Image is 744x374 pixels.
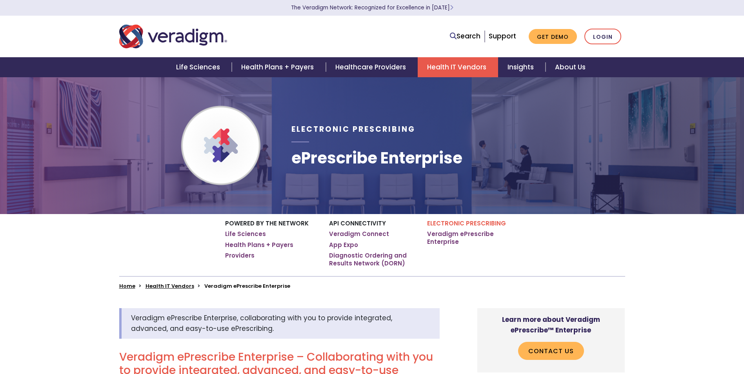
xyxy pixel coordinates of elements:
img: Veradigm logo [119,24,227,49]
a: Insights [498,57,546,77]
a: Health Plans + Payers [225,241,293,249]
h1: ePrescribe Enterprise [291,149,462,167]
a: Support [489,31,516,41]
a: Get Demo [529,29,577,44]
a: Life Sciences [225,230,266,238]
a: Health IT Vendors [418,57,498,77]
a: Veradigm ePrescribe Enterprise [427,230,519,245]
a: Health IT Vendors [146,282,194,290]
a: Life Sciences [167,57,232,77]
a: Home [119,282,135,290]
a: Healthcare Providers [326,57,418,77]
span: Veradigm ePrescribe Enterprise, collaborating with you to provide integrated, advanced, and easy-... [131,313,392,333]
a: About Us [546,57,595,77]
a: Veradigm Connect [329,230,389,238]
a: Search [450,31,480,42]
a: Login [584,29,621,45]
span: Electronic Prescribing [291,124,415,134]
a: Diagnostic Ordering and Results Network (DORN) [329,252,415,267]
span: Learn More [450,4,453,11]
a: The Veradigm Network: Recognized for Excellence in [DATE]Learn More [291,4,453,11]
a: App Expo [329,241,358,249]
a: Health Plans + Payers [232,57,326,77]
a: Providers [225,252,255,260]
strong: Learn more about Veradigm ePrescribe™ Enterprise [502,315,600,335]
a: Contact Us [518,342,584,360]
